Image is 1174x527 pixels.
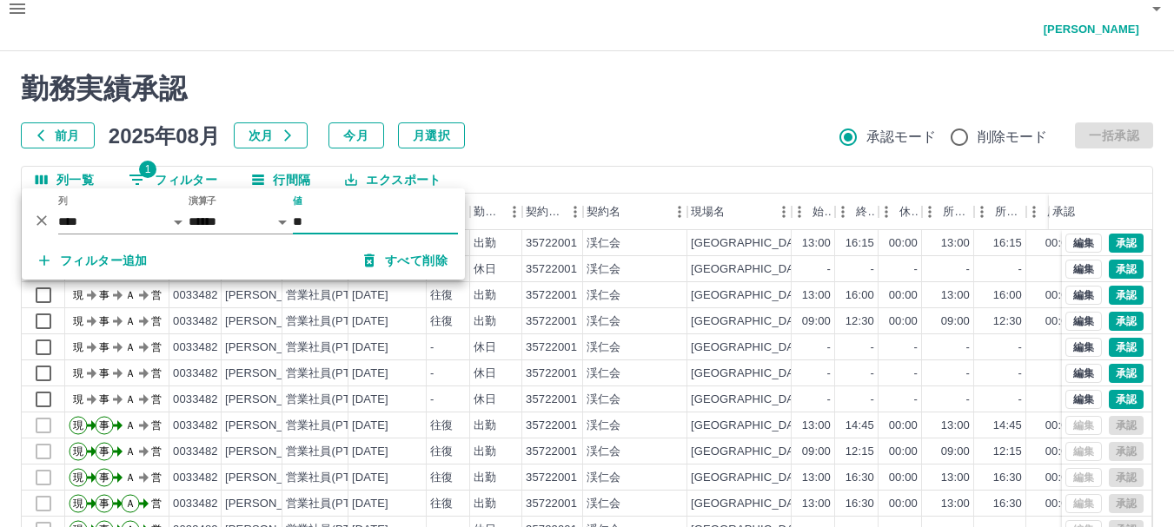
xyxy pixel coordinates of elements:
[941,470,970,486] div: 13:00
[151,315,162,327] text: 営
[526,313,577,330] div: 35722001
[328,122,384,148] button: 今月
[914,339,918,356] div: -
[125,315,136,327] text: Ａ
[125,497,136,510] text: Ａ
[691,287,811,304] div: [GEOGRAPHIC_DATA]
[430,496,453,512] div: 往復
[562,199,588,225] button: メニュー
[73,497,83,510] text: 現
[286,392,377,408] div: 営業社員(PT契約)
[1109,234,1144,253] button: 承認
[941,418,970,434] div: 13:00
[151,497,162,510] text: 営
[587,418,620,434] div: 渓仁会
[286,366,377,382] div: 営業社員(PT契約)
[21,122,95,148] button: 前月
[225,444,320,460] div: [PERSON_NAME]
[993,418,1022,434] div: 14:45
[871,392,874,408] div: -
[691,313,811,330] div: [GEOGRAPHIC_DATA]
[73,315,83,327] text: 現
[173,392,218,408] div: 0033482
[474,470,496,486] div: 出勤
[501,199,527,225] button: メニュー
[846,287,874,304] div: 16:00
[993,444,1022,460] div: 12:15
[995,194,1023,230] div: 所定終業
[943,194,971,230] div: 所定開始
[871,261,874,278] div: -
[286,418,377,434] div: 営業社員(PT契約)
[125,289,136,301] text: Ａ
[526,392,577,408] div: 35722001
[99,471,109,484] text: 事
[922,194,974,230] div: 所定開始
[802,418,831,434] div: 13:00
[1018,366,1022,382] div: -
[25,245,162,276] button: フィルター追加
[99,367,109,379] text: 事
[21,72,1153,105] h2: 勤務実績承認
[99,393,109,405] text: 事
[802,496,831,512] div: 13:00
[286,444,377,460] div: 営業社員(PT契約)
[352,444,388,460] div: [DATE]
[286,313,377,330] div: 営業社員(PT契約)
[99,315,109,327] text: 事
[350,245,461,276] button: すべて削除
[587,470,620,486] div: 渓仁会
[286,470,377,486] div: 営業社員(PT契約)
[802,444,831,460] div: 09:00
[827,366,831,382] div: -
[293,194,302,208] label: 値
[889,235,918,252] div: 00:00
[1045,287,1074,304] div: 00:00
[526,470,577,486] div: 35722001
[691,392,811,408] div: [GEOGRAPHIC_DATA]
[474,261,496,278] div: 休日
[587,261,620,278] div: 渓仁会
[914,366,918,382] div: -
[691,339,811,356] div: [GEOGRAPHIC_DATA]
[522,194,583,230] div: 契約コード
[173,366,218,382] div: 0033482
[151,445,162,458] text: 営
[474,418,496,434] div: 出勤
[802,470,831,486] div: 13:00
[474,313,496,330] div: 出勤
[173,287,218,304] div: 0033482
[1065,390,1102,409] button: 編集
[427,194,470,230] div: 交通費
[771,199,797,225] button: メニュー
[430,392,434,408] div: -
[879,194,922,230] div: 休憩
[587,287,620,304] div: 渓仁会
[331,167,454,193] button: エクスポート
[1052,194,1075,230] div: 承認
[225,496,320,512] div: [PERSON_NAME]
[587,392,620,408] div: 渓仁会
[526,444,577,460] div: 35722001
[430,366,434,382] div: -
[352,287,388,304] div: [DATE]
[966,261,970,278] div: -
[352,418,388,434] div: [DATE]
[889,418,918,434] div: 00:00
[99,289,109,301] text: 事
[802,235,831,252] div: 13:00
[691,496,811,512] div: [GEOGRAPHIC_DATA]
[125,393,136,405] text: Ａ
[470,194,522,230] div: 勤務区分
[225,287,320,304] div: [PERSON_NAME]
[1049,194,1139,230] div: 承認
[526,339,577,356] div: 35722001
[1065,338,1102,357] button: 編集
[846,470,874,486] div: 16:30
[1045,444,1074,460] div: 00:00
[474,194,501,230] div: 勤務区分
[151,419,162,431] text: 営
[691,418,811,434] div: [GEOGRAPHIC_DATA]
[173,496,218,512] div: 0033482
[526,261,577,278] div: 35722001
